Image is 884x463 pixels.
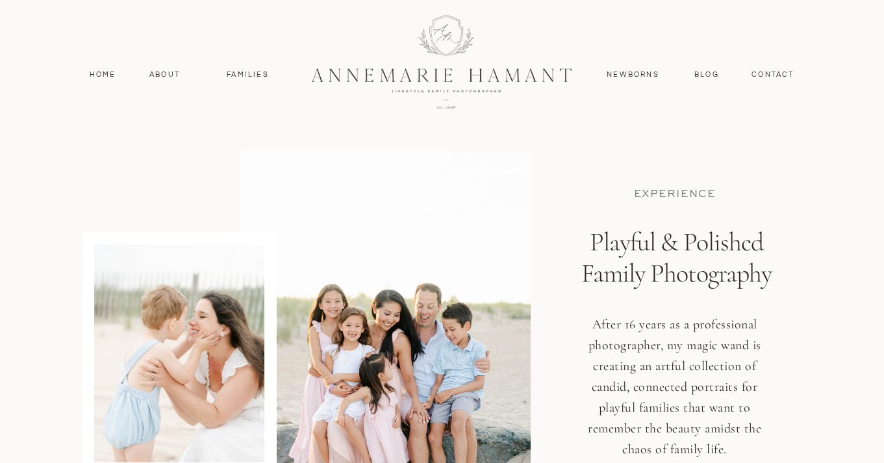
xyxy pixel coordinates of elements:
[745,69,802,81] a: contact
[84,69,122,81] a: Home
[146,69,184,81] a: About
[219,69,277,81] a: Families
[602,69,664,81] a: Newborns
[571,226,783,345] h1: Playful & Polished Family Photography
[595,187,755,201] p: EXPERIENCE
[692,69,722,81] a: Blog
